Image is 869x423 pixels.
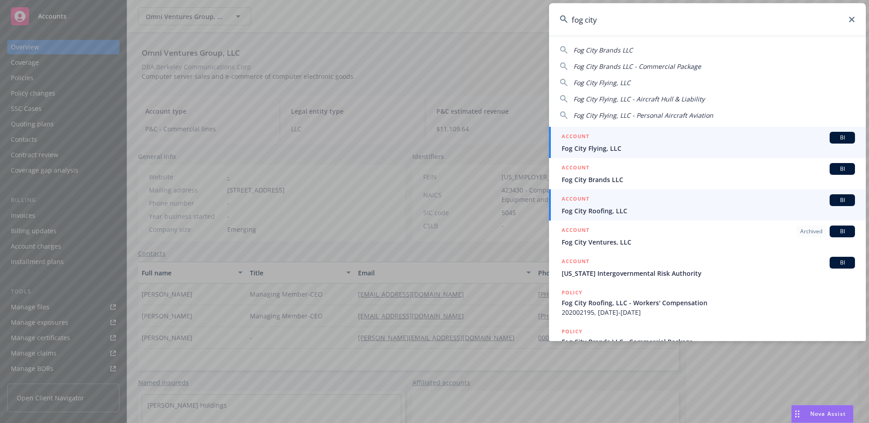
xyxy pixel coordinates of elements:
a: ACCOUNTBIFog City Brands LLC [549,158,866,189]
span: BI [833,134,851,142]
span: Fog City Brands LLC [573,46,633,54]
h5: ACCOUNT [562,226,589,236]
span: Fog City Flying, LLC - Aircraft Hull & Liability [573,95,705,103]
h5: ACCOUNT [562,194,589,205]
span: 202002195, [DATE]-[DATE] [562,308,855,317]
h5: POLICY [562,327,583,336]
span: Fog City Ventures, LLC [562,237,855,247]
span: Fog City Brands LLC - Commercial Package [562,337,855,346]
span: BI [833,227,851,236]
span: BI [833,165,851,173]
span: BI [833,196,851,204]
a: POLICYFog City Brands LLC - Commercial Package [549,322,866,361]
h5: ACCOUNT [562,132,589,143]
span: Fog City Brands LLC [562,175,855,184]
span: Fog City Flying, LLC [562,144,855,153]
a: ACCOUNTBI[US_STATE] Intergovernmental Risk Authority [549,252,866,283]
span: BI [833,259,851,267]
div: Drag to move [792,405,803,423]
span: Fog City Flying, LLC [573,78,630,87]
a: POLICYFog City Roofing, LLC - Workers' Compensation202002195, [DATE]-[DATE] [549,283,866,322]
span: Fog City Brands LLC - Commercial Package [573,62,701,71]
span: Archived [800,227,822,236]
span: Fog City Flying, LLC - Personal Aircraft Aviation [573,111,713,120]
span: Fog City Roofing, LLC [562,206,855,216]
h5: ACCOUNT [562,163,589,174]
a: ACCOUNTBIFog City Roofing, LLC [549,189,866,221]
input: Search... [549,3,866,36]
h5: ACCOUNT [562,257,589,268]
h5: POLICY [562,288,583,297]
button: Nova Assist [791,405,854,423]
span: Nova Assist [810,410,846,418]
a: ACCOUNTArchivedBIFog City Ventures, LLC [549,221,866,252]
span: [US_STATE] Intergovernmental Risk Authority [562,269,855,278]
span: Fog City Roofing, LLC - Workers' Compensation [562,298,855,308]
a: ACCOUNTBIFog City Flying, LLC [549,127,866,158]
